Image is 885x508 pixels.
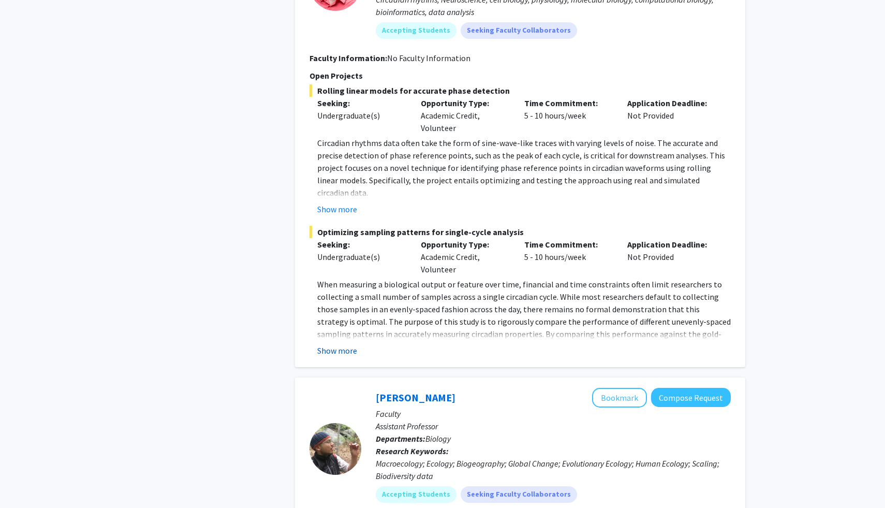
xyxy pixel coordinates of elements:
div: Academic Credit, Volunteer [413,97,517,134]
div: Academic Credit, Volunteer [413,238,517,275]
p: Circadian rhythms data often take the form of sine-wave-like traces with varying levels of noise.... [317,137,731,199]
div: 5 - 10 hours/week [517,238,620,275]
span: Optimizing sampling patterns for single-cycle analysis [309,226,731,238]
span: Rolling linear models for accurate phase detection [309,84,731,97]
mat-chip: Seeking Faculty Collaborators [461,486,577,503]
p: Assistant Professor [376,420,731,432]
div: Macroecology; Ecology; Biogeography; Global Change; Evolutionary Ecology; Human Ecology; Scaling;... [376,457,731,482]
p: Opportunity Type: [421,97,509,109]
button: Add Joseph Burger to Bookmarks [592,388,647,408]
p: Faculty [376,408,731,420]
div: Not Provided [620,97,723,134]
p: Opportunity Type: [421,238,509,251]
div: Undergraduate(s) [317,109,405,122]
mat-chip: Accepting Students [376,486,456,503]
button: Compose Request to Joseph Burger [651,388,731,407]
mat-chip: Seeking Faculty Collaborators [461,22,577,39]
p: Open Projects [309,69,731,82]
p: Application Deadline: [627,97,715,109]
mat-chip: Accepting Students [376,22,456,39]
p: When measuring a biological output or feature over time, financial and time constraints often lim... [317,278,731,353]
button: Show more [317,203,357,215]
div: Not Provided [620,238,723,275]
button: Show more [317,344,357,357]
p: Seeking: [317,97,405,109]
div: 5 - 10 hours/week [517,97,620,134]
a: [PERSON_NAME] [376,391,455,404]
span: Biology [425,433,451,444]
p: Time Commitment: [524,238,612,251]
p: Time Commitment: [524,97,612,109]
p: Application Deadline: [627,238,715,251]
b: Departments: [376,433,425,444]
b: Faculty Information: [309,53,387,63]
b: Research Keywords: [376,446,449,456]
p: Seeking: [317,238,405,251]
div: Undergraduate(s) [317,251,405,263]
iframe: Chat [8,461,44,500]
span: No Faculty Information [387,53,470,63]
